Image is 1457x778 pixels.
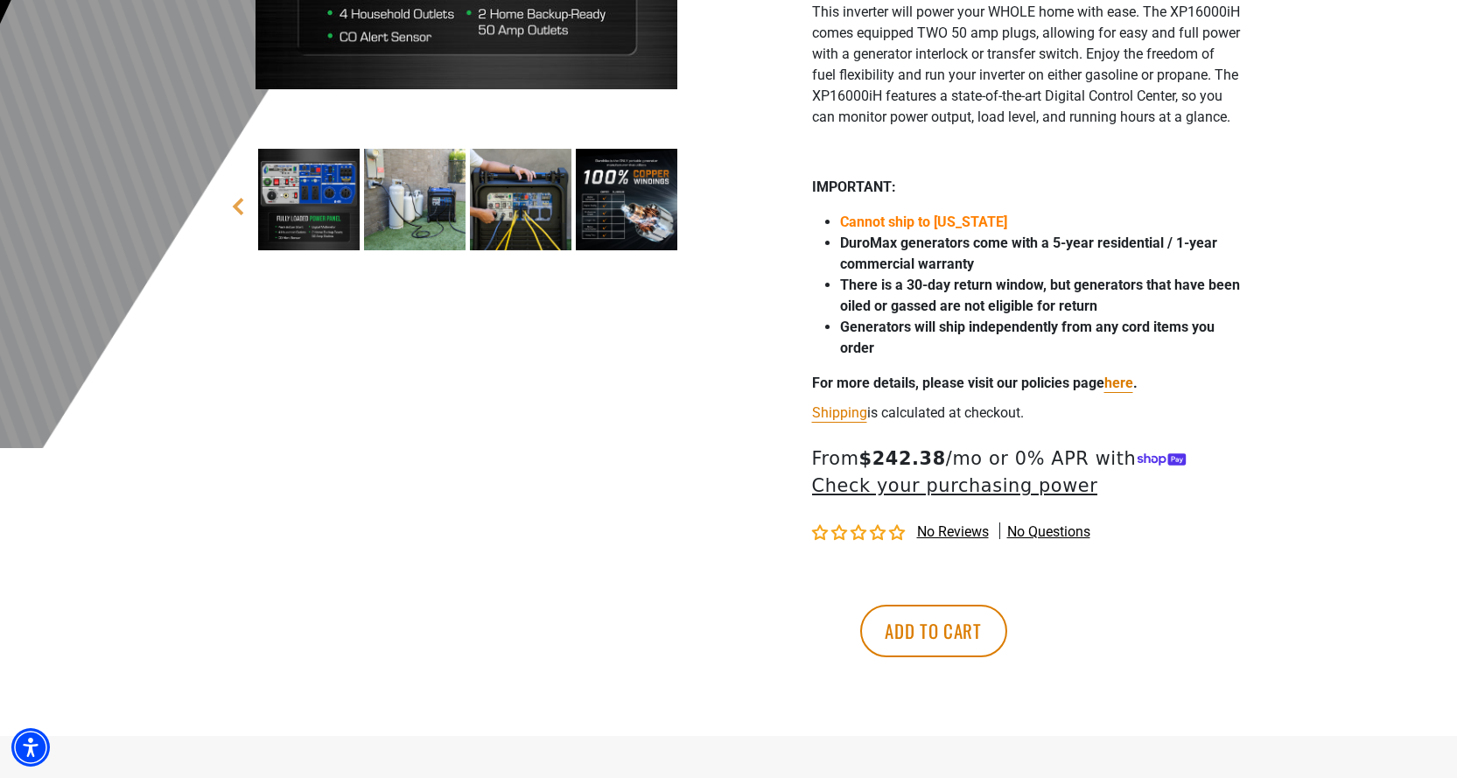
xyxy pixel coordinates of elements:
a: Previous [229,198,247,215]
strong: For more details, please visit our policies page . [812,375,1138,391]
strong: There is a 30-day return window, but generators that have been oiled or gassed are not eligible f... [840,277,1240,314]
span: 0.00 stars [812,525,908,542]
strong: DuroMax generators come with a 5-year residential / 1-year commercial warranty [840,235,1217,272]
span: No questions [1007,522,1090,542]
button: Add to cart [860,605,1007,657]
strong: IMPORTANT: [812,179,896,195]
span: Cannot ship to [US_STATE] [840,214,1007,230]
div: Accessibility Menu [11,728,50,767]
a: Shipping [812,404,867,421]
div: is calculated at checkout. [812,401,1241,424]
a: For more details, please visit our policies page here [1104,375,1133,391]
strong: Generators will ship independently from any cord items you order [840,319,1215,356]
span: No reviews [917,523,989,540]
